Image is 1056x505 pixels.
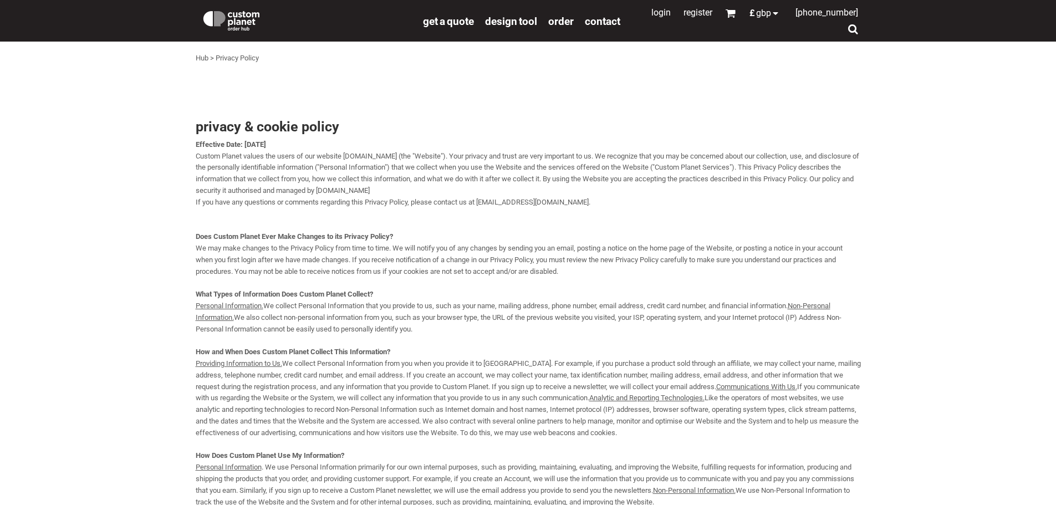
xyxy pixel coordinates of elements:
[196,451,344,460] strong: How Does Custom Planet Use My Information?
[589,394,705,402] u: Analytic and Reporting Technologies.
[683,7,712,18] a: Register
[196,302,830,322] u: Non-Personal Information.
[196,54,208,62] a: Hub
[795,7,858,18] span: [PHONE_NUMBER]
[756,9,771,18] span: GBP
[585,14,620,27] a: Contact
[196,140,266,149] strong: Effective Date: [DATE]
[423,14,474,27] a: get a quote
[216,53,259,64] div: Privacy Policy
[653,486,736,494] u: Non-Personal Information.
[196,348,390,356] strong: How and When Does Custom Planet Collect This Information?
[485,15,537,28] span: design tool
[423,15,474,28] span: get a quote
[196,232,393,241] strong: Does Custom Planet Ever Make Changes to its Privacy Policy?
[210,53,214,64] div: >
[196,290,373,298] strong: What Types of Information Does Custom Planet Collect?
[548,15,574,28] span: order
[651,7,671,18] a: Login
[196,3,417,36] a: Custom Planet
[196,302,263,310] u: Personal Information.
[196,463,262,471] u: Personal Information
[196,359,282,368] u: Providing Information to Us.
[485,14,537,27] a: design tool
[585,15,620,28] span: Contact
[548,14,574,27] a: order
[201,8,262,30] img: Custom Planet
[749,9,756,18] span: £
[716,382,797,391] u: Communications With Us.
[196,120,861,134] h3: Privacy & Cookie Policy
